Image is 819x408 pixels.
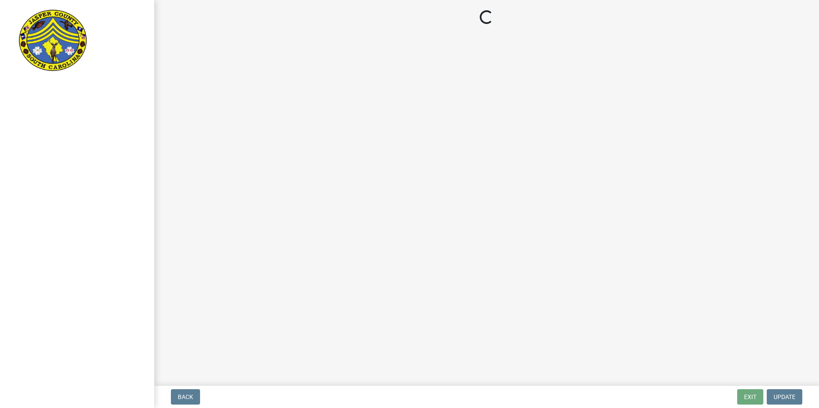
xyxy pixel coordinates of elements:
button: Exit [737,389,763,405]
span: Back [178,393,193,400]
span: Update [774,393,795,400]
button: Update [767,389,802,405]
button: Back [171,389,200,405]
img: Jasper County, South Carolina [17,9,89,73]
